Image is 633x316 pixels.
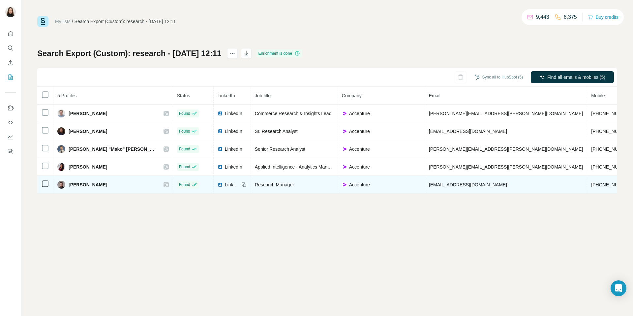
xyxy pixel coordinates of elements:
[255,93,271,98] span: Job title
[5,28,16,40] button: Quick start
[225,164,242,170] span: LinkedIn
[57,163,65,171] img: Avatar
[218,93,235,98] span: LinkedIn
[591,93,605,98] span: Mobile
[591,146,633,152] span: [PHONE_NUMBER]
[547,74,605,80] span: Find all emails & mobiles (5)
[429,182,507,187] span: [EMAIL_ADDRESS][DOMAIN_NAME]
[564,13,577,21] p: 6,375
[349,164,370,170] span: Accenture
[342,111,347,116] img: company-logo
[69,146,157,152] span: [PERSON_NAME] "Mako"​ [PERSON_NAME]
[342,129,347,134] img: company-logo
[72,18,73,25] li: /
[5,116,16,128] button: Use Surfe API
[225,110,242,117] span: LinkedIn
[429,93,440,98] span: Email
[179,111,190,116] span: Found
[55,19,71,24] a: My lists
[75,18,176,25] div: Search Export (Custom): research - [DATE] 12:11
[179,164,190,170] span: Found
[218,129,223,134] img: LinkedIn logo
[470,72,527,82] button: Sync all to HubSpot (5)
[342,146,347,152] img: company-logo
[69,164,107,170] span: [PERSON_NAME]
[349,146,370,152] span: Accenture
[429,164,583,170] span: [PERSON_NAME][EMAIL_ADDRESS][PERSON_NAME][DOMAIN_NAME]
[5,131,16,143] button: Dashboard
[37,48,221,59] h1: Search Export (Custom): research - [DATE] 12:11
[429,129,507,134] span: [EMAIL_ADDRESS][DOMAIN_NAME]
[588,13,618,22] button: Buy credits
[227,48,238,59] button: actions
[225,128,242,135] span: LinkedIn
[591,182,633,187] span: [PHONE_NUMBER]
[611,280,626,296] div: Open Intercom Messenger
[225,181,239,188] span: LinkedIn
[57,110,65,117] img: Avatar
[218,164,223,170] img: LinkedIn logo
[218,182,223,187] img: LinkedIn logo
[342,182,347,187] img: company-logo
[179,128,190,134] span: Found
[342,164,347,170] img: company-logo
[255,164,337,170] span: Applied Intelligence - Analytics Manager
[591,164,633,170] span: [PHONE_NUMBER]
[177,93,190,98] span: Status
[591,111,633,116] span: [PHONE_NUMBER]
[255,182,294,187] span: Research Manager
[349,128,370,135] span: Accenture
[37,16,48,27] img: Surfe Logo
[429,146,583,152] span: [PERSON_NAME][EMAIL_ADDRESS][PERSON_NAME][DOMAIN_NAME]
[255,146,305,152] span: Senior Research Analyst
[57,127,65,135] img: Avatar
[536,13,549,21] p: 9,443
[57,181,65,189] img: Avatar
[255,111,332,116] span: Commerce Research & Insights Lead
[5,145,16,157] button: Feedback
[69,181,107,188] span: [PERSON_NAME]
[69,128,107,135] span: [PERSON_NAME]
[531,71,614,83] button: Find all emails & mobiles (5)
[342,93,362,98] span: Company
[429,111,583,116] span: [PERSON_NAME][EMAIL_ADDRESS][PERSON_NAME][DOMAIN_NAME]
[591,129,633,134] span: [PHONE_NUMBER]
[5,71,16,83] button: My lists
[5,7,16,17] img: Avatar
[179,146,190,152] span: Found
[5,42,16,54] button: Search
[69,110,107,117] span: [PERSON_NAME]
[349,181,370,188] span: Accenture
[179,182,190,188] span: Found
[218,111,223,116] img: LinkedIn logo
[5,57,16,69] button: Enrich CSV
[57,145,65,153] img: Avatar
[349,110,370,117] span: Accenture
[57,93,76,98] span: 5 Profiles
[256,49,302,57] div: Enrichment is done
[5,102,16,114] button: Use Surfe on LinkedIn
[255,129,298,134] span: Sr. Research Analyst
[218,146,223,152] img: LinkedIn logo
[225,146,242,152] span: LinkedIn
